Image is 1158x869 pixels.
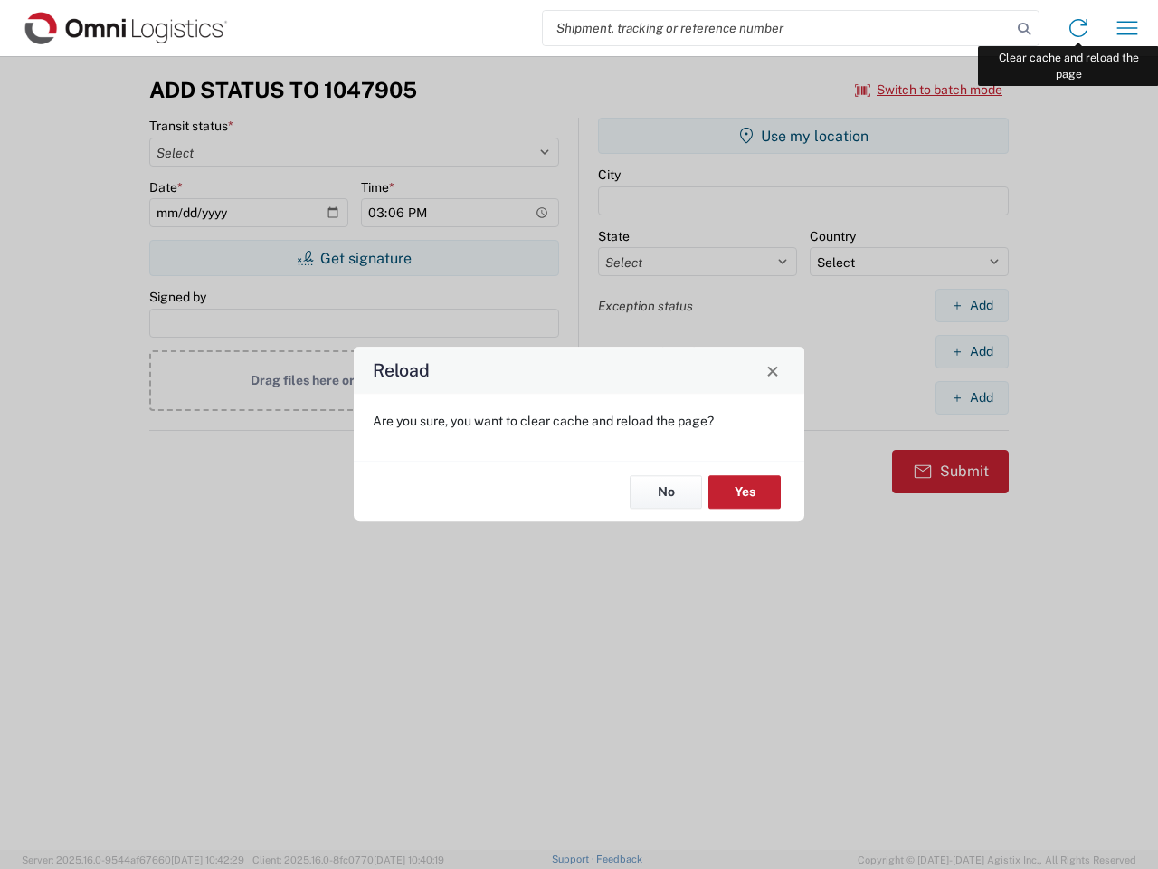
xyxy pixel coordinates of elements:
input: Shipment, tracking or reference number [543,11,1011,45]
h4: Reload [373,358,430,384]
button: Close [760,358,785,383]
button: No [630,475,702,509]
button: Yes [708,475,781,509]
p: Are you sure, you want to clear cache and reload the page? [373,413,785,429]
